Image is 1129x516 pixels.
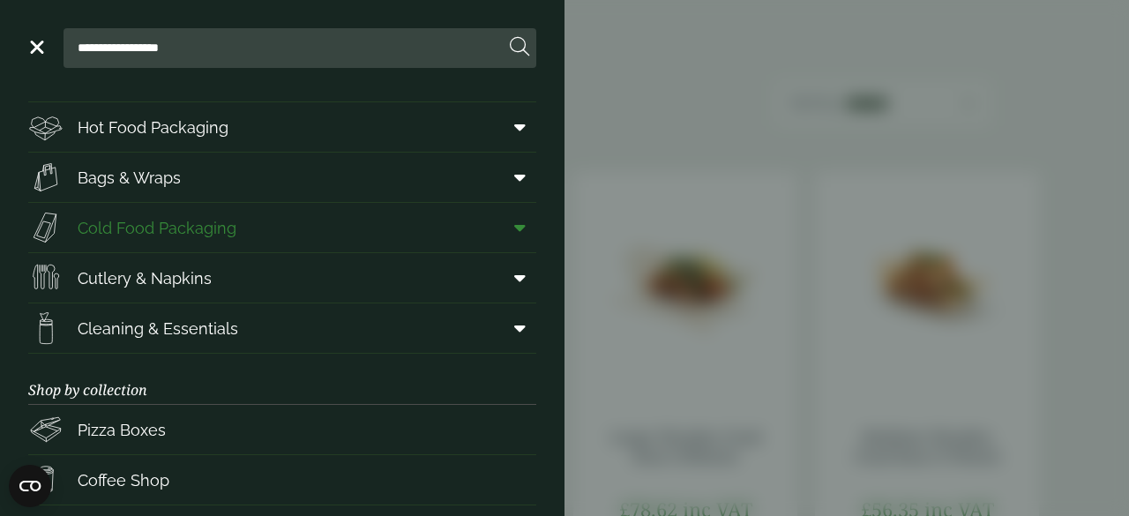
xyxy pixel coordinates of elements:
[78,468,169,492] span: Coffee Shop
[28,203,536,252] a: Cold Food Packaging
[28,412,64,447] img: Pizza_boxes.svg
[28,303,536,353] a: Cleaning & Essentials
[28,354,536,405] h3: Shop by collection
[78,418,166,442] span: Pizza Boxes
[28,253,536,303] a: Cutlery & Napkins
[28,160,64,195] img: Paper_carriers.svg
[28,210,64,245] img: Sandwich_box.svg
[78,266,212,290] span: Cutlery & Napkins
[28,109,64,145] img: Deli_box.svg
[28,260,64,295] img: Cutlery.svg
[28,462,64,497] img: HotDrink_paperCup.svg
[28,310,64,346] img: open-wipe.svg
[28,102,536,152] a: Hot Food Packaging
[28,405,536,454] a: Pizza Boxes
[9,465,51,507] button: Open CMP widget
[28,153,536,202] a: Bags & Wraps
[78,216,236,240] span: Cold Food Packaging
[78,116,228,139] span: Hot Food Packaging
[78,166,181,190] span: Bags & Wraps
[28,455,536,505] a: Coffee Shop
[78,317,238,340] span: Cleaning & Essentials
